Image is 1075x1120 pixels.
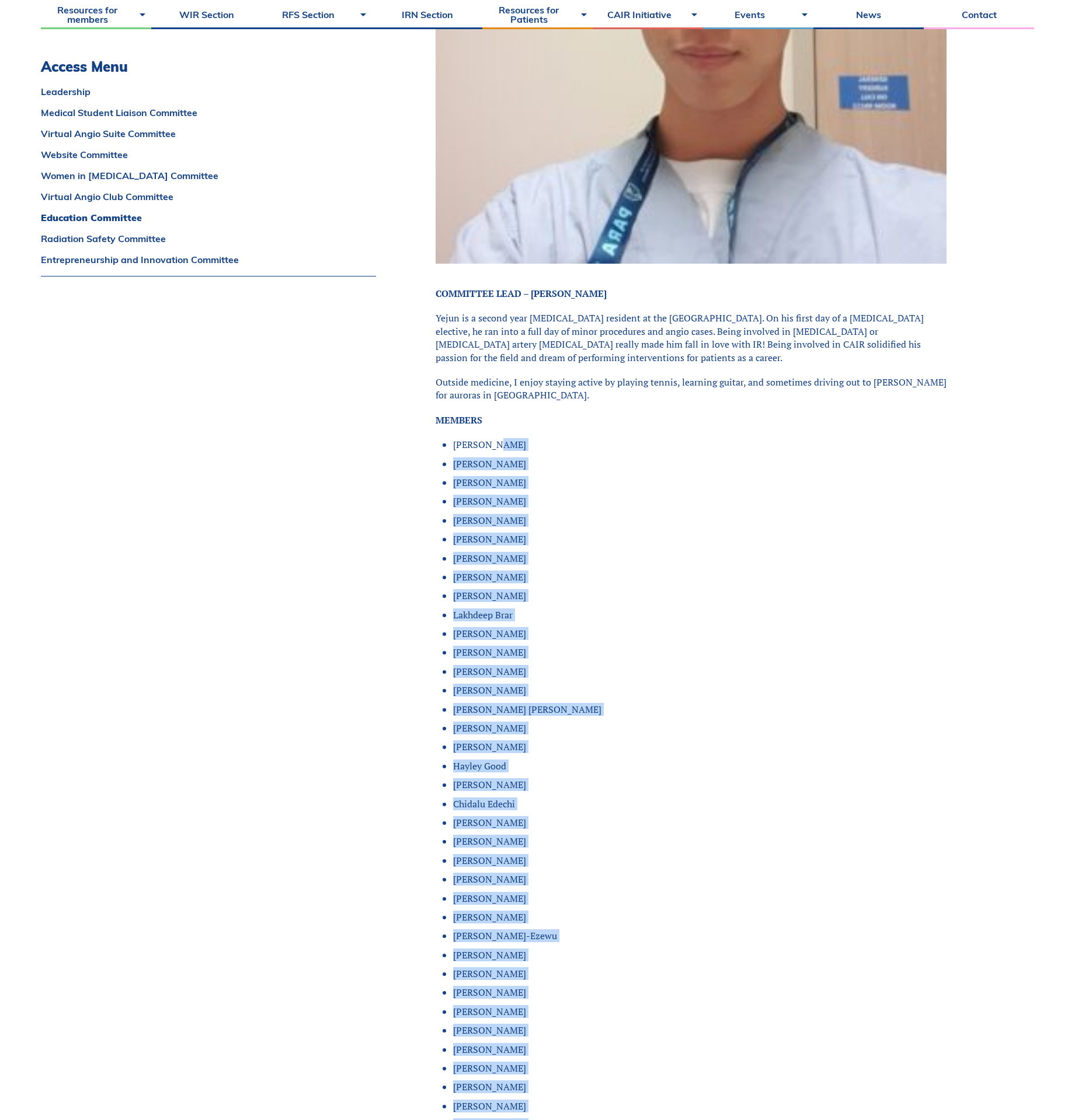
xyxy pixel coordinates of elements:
[453,797,947,810] li: Chidalu Edechi
[453,1062,947,1074] li: [PERSON_NAME]
[453,949,947,961] li: [PERSON_NAME]
[453,929,947,942] li: [PERSON_NAME]-Ezewu
[453,608,947,621] li: Lakhdeep Brar
[453,533,947,545] li: [PERSON_NAME]
[41,58,376,75] h3: Access Menu
[453,1100,947,1112] li: [PERSON_NAME]
[453,816,947,829] li: [PERSON_NAME]
[453,967,947,980] li: [PERSON_NAME]
[453,1005,947,1018] li: [PERSON_NAME]
[41,255,376,264] a: Entrepreneurship and Innovation Committee
[453,778,947,791] li: [PERSON_NAME]
[453,892,947,905] li: [PERSON_NAME]
[453,740,947,753] li: [PERSON_NAME]
[41,108,376,117] a: Medical Student Liaison Committee
[453,1080,947,1093] li: [PERSON_NAME]
[41,171,376,180] a: Women in [MEDICAL_DATA] Committee
[453,873,947,885] li: [PERSON_NAME]
[453,703,947,716] li: [PERSON_NAME] [PERSON_NAME]
[41,234,376,243] a: Radiation Safety Committee
[453,570,947,583] li: [PERSON_NAME]
[453,986,947,999] li: [PERSON_NAME]
[453,514,947,527] li: [PERSON_NAME]
[436,414,482,426] strong: MEMBERS
[453,854,947,867] li: [PERSON_NAME]
[453,665,947,678] li: [PERSON_NAME]
[453,457,947,470] li: [PERSON_NAME]
[41,192,376,201] a: Virtual Angio Club Committee
[453,759,947,772] li: Hayley Good
[453,627,947,640] li: [PERSON_NAME]
[453,552,947,565] li: [PERSON_NAME]
[453,722,947,734] li: [PERSON_NAME]
[41,213,376,222] a: Education Committee
[453,476,947,489] li: [PERSON_NAME]
[41,129,376,138] a: Virtual Angio Suite Committee
[453,911,947,923] li: [PERSON_NAME]
[453,1024,947,1037] li: [PERSON_NAME]
[453,835,947,848] li: [PERSON_NAME]
[453,495,947,508] li: [PERSON_NAME]
[41,150,376,159] a: Website Committee
[436,311,947,364] p: Yejun is a second year [MEDICAL_DATA] resident at the [GEOGRAPHIC_DATA]. On his first day of a [M...
[453,684,947,696] li: [PERSON_NAME]
[453,646,947,659] li: [PERSON_NAME]
[436,376,947,402] p: Outside medicine, I enjoy staying active by playing tennis, learning guitar, and sometimes drivin...
[453,438,947,451] li: [PERSON_NAME]
[453,589,947,602] li: [PERSON_NAME]
[436,287,607,300] strong: COMMITTEE LEAD – [PERSON_NAME]
[453,1043,947,1056] li: [PERSON_NAME]
[41,87,376,96] a: Leadership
